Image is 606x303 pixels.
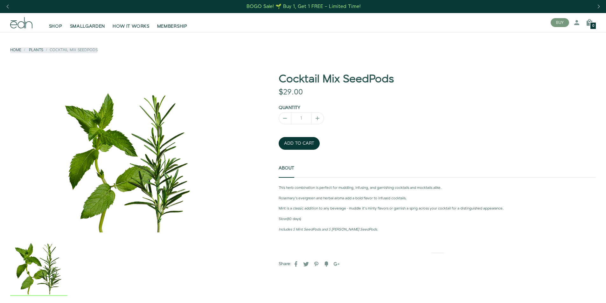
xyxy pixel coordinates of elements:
[153,16,191,30] a: MEMBERSHIP
[279,185,596,232] div: About
[287,217,301,222] span: (80 days)
[10,73,248,232] div: 1 / 1
[279,73,596,85] h1: Cocktail Mix SeedPods
[551,18,569,27] button: BUY
[279,185,596,191] p: This herb combination is perfect for muddling, infusing, and garnishing cocktails and mocktails a...
[279,87,303,98] span: $29.00
[279,217,287,222] strong: Slow
[592,24,594,28] span: 0
[279,105,300,111] label: Quantity
[246,2,361,11] a: BOGO Sale! 🌱 Buy 1, Get 1 FREE – Limited Time!
[113,23,149,30] span: HOW IT WORKS
[10,47,98,53] nav: breadcrumbs
[10,47,21,53] a: Home
[66,16,109,30] a: SMALLGARDEN
[49,23,62,30] span: SHOP
[279,206,504,211] span: Mint is a classic addition to any beverage - muddle it's minty flavors or garnish a sprig across ...
[157,23,187,30] span: MEMBERSHIP
[279,196,407,201] span: Rosemary’s evergreen and herbal aroma add a bold flavor to infused cocktails.
[70,23,105,30] span: SMALLGARDEN
[10,236,67,296] div: 1 / 1
[279,227,378,232] em: Includes 5 Mint SeedPods and 5 [PERSON_NAME] SeedPods.
[43,47,98,53] li: Cocktail Mix SeedPods
[45,16,66,30] a: SHOP
[109,16,153,30] a: HOW IT WORKS
[557,284,600,300] iframe: Opens a widget where you can find more information
[279,159,294,178] a: About
[247,3,361,10] div: BOGO Sale! 🌱 Buy 1, Get 1 FREE – Limited Time!
[279,137,320,150] button: ADD TO CART
[29,47,43,53] a: Plants
[279,261,291,267] label: Share:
